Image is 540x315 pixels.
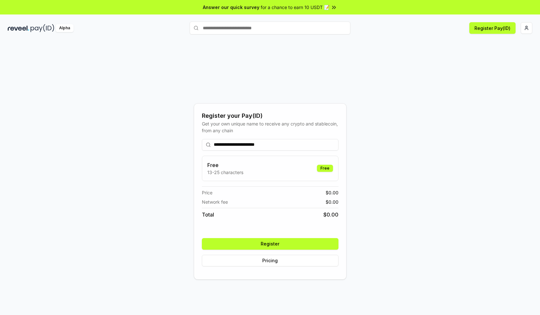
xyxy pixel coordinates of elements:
button: Pricing [202,255,338,266]
span: $ 0.00 [326,199,338,205]
button: Register [202,238,338,250]
button: Register Pay(ID) [469,22,516,34]
span: Price [202,189,212,196]
img: reveel_dark [8,24,29,32]
span: for a chance to earn 10 USDT 📝 [261,4,329,11]
div: Register your Pay(ID) [202,111,338,120]
div: Get your own unique name to receive any crypto and stablecoin, from any chain [202,120,338,134]
h3: Free [207,161,243,169]
p: 13-25 characters [207,169,243,176]
span: $ 0.00 [323,211,338,218]
div: Alpha [56,24,74,32]
span: Network fee [202,199,228,205]
img: pay_id [31,24,54,32]
span: Total [202,211,214,218]
span: $ 0.00 [326,189,338,196]
div: Free [317,165,333,172]
span: Answer our quick survey [203,4,259,11]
